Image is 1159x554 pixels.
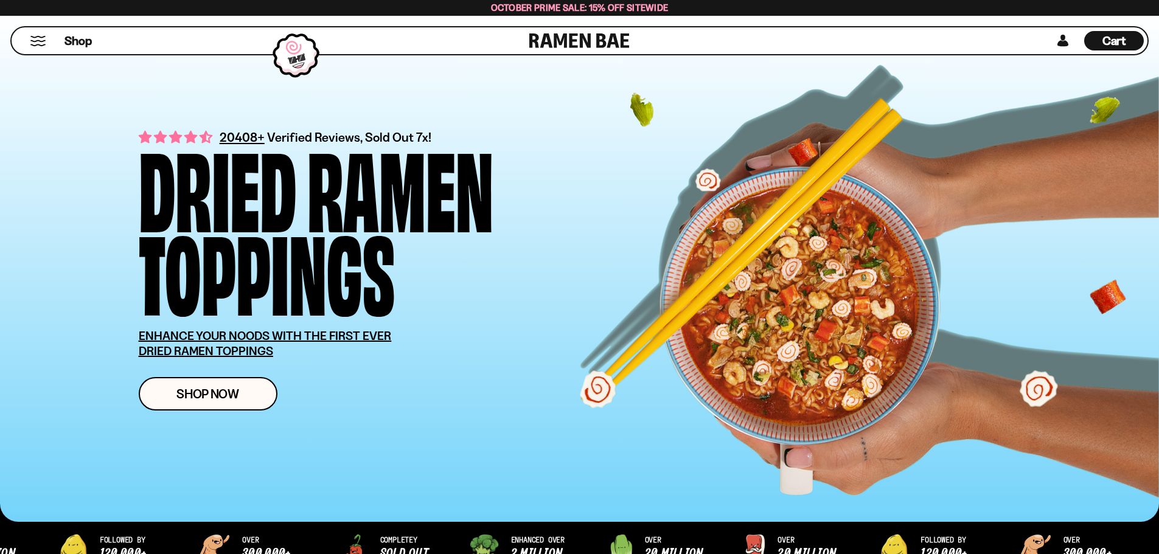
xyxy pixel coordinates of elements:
[176,387,239,400] span: Shop Now
[30,36,46,46] button: Mobile Menu Trigger
[139,144,296,227] div: Dried
[64,31,92,50] a: Shop
[307,144,493,227] div: Ramen
[1084,27,1144,54] div: Cart
[139,377,277,410] a: Shop Now
[139,227,395,310] div: Toppings
[64,33,92,49] span: Shop
[491,2,669,13] span: October Prime Sale: 15% off Sitewide
[139,328,392,358] u: ENHANCE YOUR NOODS WITH THE FIRST EVER DRIED RAMEN TOPPINGS
[1102,33,1126,48] span: Cart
